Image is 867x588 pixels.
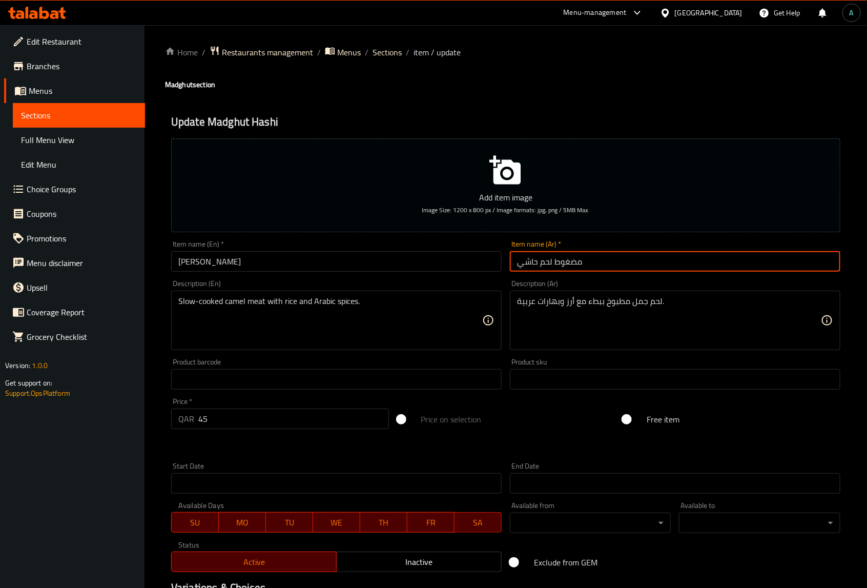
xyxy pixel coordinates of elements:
a: Menus [325,46,361,59]
span: 1.0.0 [32,359,48,372]
span: Menu disclaimer [27,257,137,269]
a: Home [165,46,198,58]
textarea: لحم جمل مطبوخ ببطء مع أرز وبهارات عربية. [517,296,821,345]
span: Edit Menu [21,158,137,171]
a: Promotions [4,226,145,251]
button: TU [266,512,313,533]
li: / [317,46,321,58]
a: Coverage Report [4,300,145,325]
input: Please enter price [198,409,389,429]
span: MO [223,515,262,530]
a: Menu disclaimer [4,251,145,275]
nav: breadcrumb [165,46,847,59]
li: / [365,46,368,58]
a: Coupons [4,201,145,226]
span: Get support on: [5,376,52,390]
span: Full Menu View [21,134,137,146]
p: Add item image [187,191,824,204]
span: Edit Restaurant [27,35,137,48]
input: Please enter product barcode [171,369,502,390]
button: Active [171,552,337,572]
span: Coupons [27,208,137,220]
span: Exclude from GEM [534,556,597,569]
textarea: Slow-cooked camel meat with rice and Arabic spices. [178,296,482,345]
span: Restaurants management [222,46,313,58]
span: Image Size: 1200 x 800 px / Image formats: jpg, png / 5MB Max. [422,204,589,216]
button: TH [360,512,407,533]
input: Please enter product sku [510,369,840,390]
button: Add item imageImage Size: 1200 x 800 px / Image formats: jpg, png / 5MB Max. [171,138,840,232]
a: Restaurants management [210,46,313,59]
a: Edit Restaurant [4,29,145,54]
span: Choice Groups [27,183,137,195]
button: SU [171,512,219,533]
button: SA [455,512,502,533]
span: Version: [5,359,30,372]
span: Menus [337,46,361,58]
span: FR [411,515,450,530]
span: Active [176,555,333,570]
div: [GEOGRAPHIC_DATA] [675,7,742,18]
button: FR [407,512,455,533]
button: WE [313,512,360,533]
span: Inactive [341,555,498,570]
span: Upsell [27,281,137,294]
input: Enter name Ar [510,251,840,272]
span: WE [317,515,356,530]
span: Free item [647,413,679,425]
span: Promotions [27,232,137,245]
a: Sections [13,103,145,128]
a: Edit Menu [13,152,145,177]
span: Branches [27,60,137,72]
div: ​ [510,513,671,533]
a: Sections [373,46,402,58]
span: TU [270,515,309,530]
div: Menu-management [564,7,627,19]
span: Menus [29,85,137,97]
a: Branches [4,54,145,78]
span: SU [176,515,215,530]
a: Choice Groups [4,177,145,201]
a: Full Menu View [13,128,145,152]
h4: Madghut section [165,79,847,90]
button: MO [219,512,266,533]
p: QAR [178,413,194,425]
div: ​ [679,513,840,533]
li: / [202,46,205,58]
span: TH [364,515,403,530]
a: Grocery Checklist [4,325,145,349]
span: Price on selection [421,413,482,425]
a: Menus [4,78,145,103]
span: Sections [21,109,137,121]
span: item / update [414,46,461,58]
span: Coverage Report [27,306,137,318]
h2: Update Madghut Hashi [171,114,840,130]
span: Grocery Checklist [27,331,137,343]
span: A [850,7,854,18]
li: / [406,46,409,58]
button: Inactive [336,552,502,572]
input: Enter name En [171,251,502,272]
a: Support.OpsPlatform [5,387,70,400]
a: Upsell [4,275,145,300]
span: SA [459,515,498,530]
